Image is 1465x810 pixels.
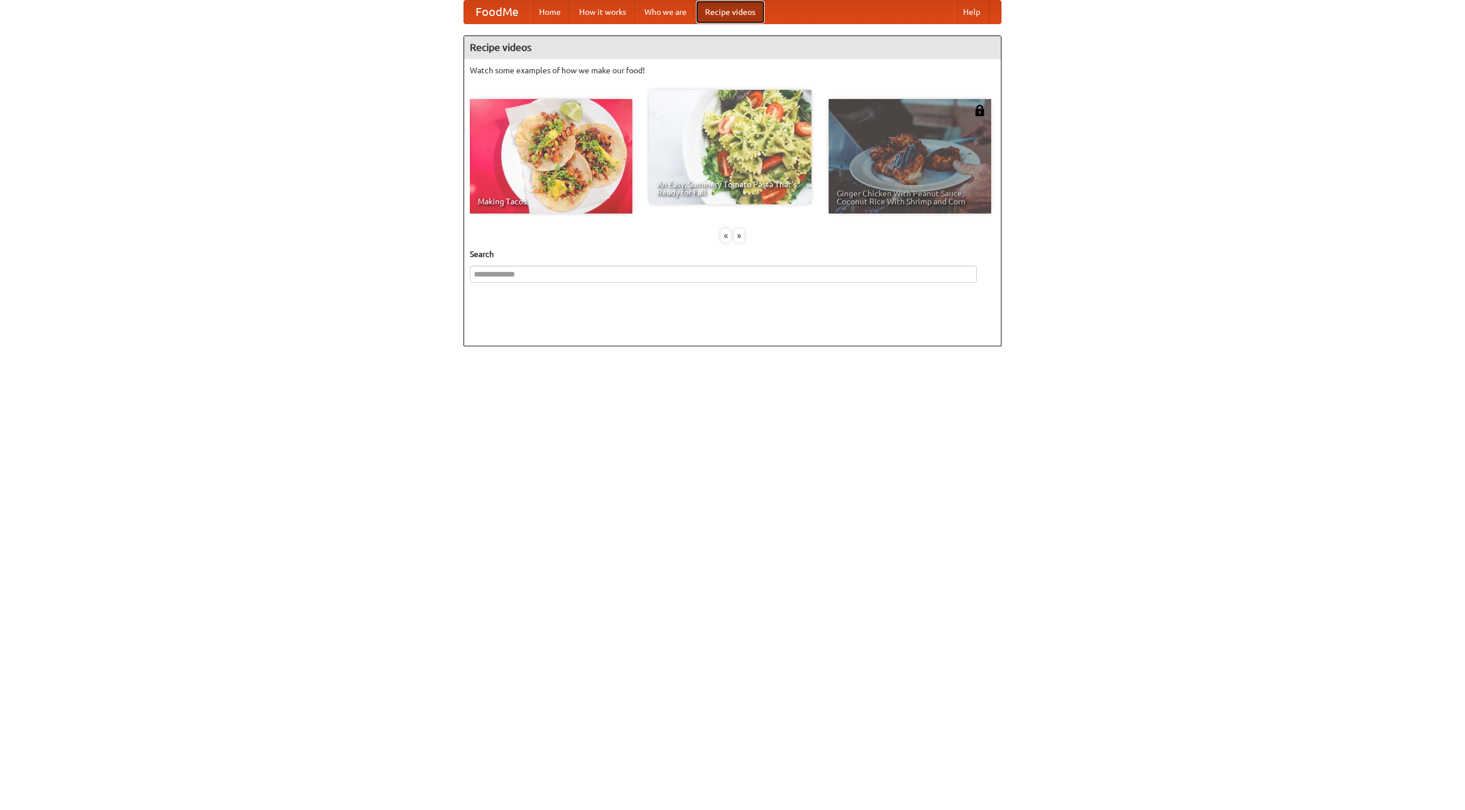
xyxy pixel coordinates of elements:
a: How it works [570,1,635,23]
span: Making Tacos [478,197,624,206]
a: Who we are [635,1,696,23]
img: 483408.png [974,105,985,116]
div: « [720,228,731,243]
h5: Search [470,248,995,260]
a: Recipe videos [696,1,765,23]
a: Help [954,1,989,23]
a: Making Tacos [470,99,632,214]
h4: Recipe videos [464,36,1001,59]
a: An Easy, Summery Tomato Pasta That's Ready for Fall [649,90,811,204]
div: » [734,228,745,243]
a: Home [530,1,570,23]
a: FoodMe [464,1,530,23]
p: Watch some examples of how we make our food! [470,65,995,76]
span: An Easy, Summery Tomato Pasta That's Ready for Fall [657,180,803,196]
